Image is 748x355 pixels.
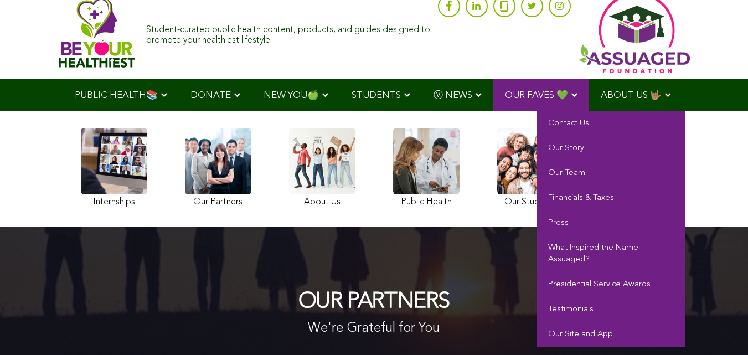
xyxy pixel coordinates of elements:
[537,211,685,236] a: Press
[537,161,685,186] a: Our Team
[190,91,231,100] span: DONATE
[537,297,685,322] a: Testimonials
[500,1,508,12] img: glassdoor
[434,91,472,100] span: Ⓥ NEWS
[505,91,568,100] span: OUR FAVES 💚
[537,272,685,297] a: Presidential Service Awards
[59,79,690,111] div: Navigation Menu
[537,111,685,136] a: Contact Us
[264,91,319,100] span: NEW YOU🍏
[537,186,685,211] a: Financials & Taxes
[537,322,685,347] a: Our Site and App
[298,320,450,338] p: We're Grateful for You
[601,91,662,100] span: ABOUT US 🤟🏽
[75,91,158,100] span: PUBLIC HEALTH📚
[146,19,432,46] div: Student-curated public health content, products, and guides designed to promote your healthiest l...
[298,290,450,314] h1: OUR PARTNERS
[537,236,685,272] a: What Inspired the Name Assuaged?
[693,302,748,355] iframe: Chat Widget
[537,136,685,161] a: Our Story
[352,91,401,100] span: STUDENTS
